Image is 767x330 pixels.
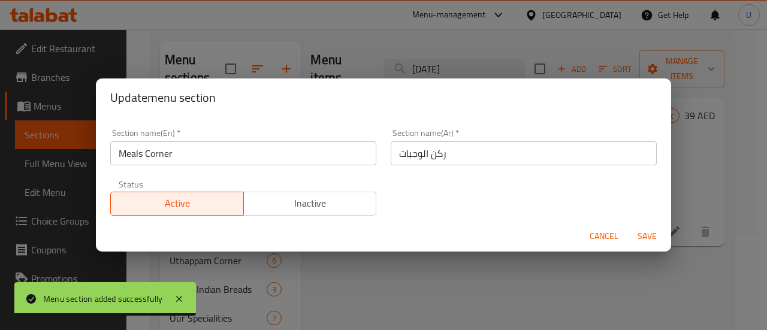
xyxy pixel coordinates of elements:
input: Please enter section name(ar) [391,141,657,165]
button: Save [628,225,666,247]
div: Menu section added successfully [43,292,162,305]
button: Inactive [243,192,377,216]
button: Active [110,192,244,216]
span: Active [116,195,239,212]
span: Save [633,229,662,244]
span: Inactive [249,195,372,212]
input: Please enter section name(en) [110,141,376,165]
span: Cancel [590,229,618,244]
button: Cancel [585,225,623,247]
h2: Update menu section [110,88,657,107]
